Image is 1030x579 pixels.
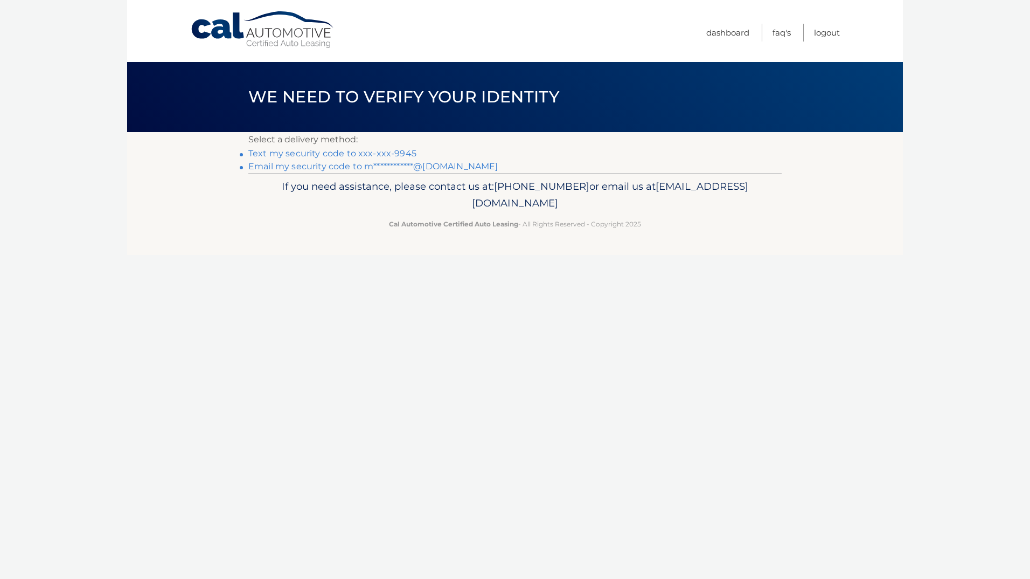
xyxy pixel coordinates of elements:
[706,24,749,42] a: Dashboard
[494,180,589,192] span: [PHONE_NUMBER]
[248,132,782,147] p: Select a delivery method:
[814,24,840,42] a: Logout
[255,178,775,212] p: If you need assistance, please contact us at: or email us at
[772,24,791,42] a: FAQ's
[255,218,775,230] p: - All Rights Reserved - Copyright 2025
[248,87,559,107] span: We need to verify your identity
[190,11,336,49] a: Cal Automotive
[389,220,518,228] strong: Cal Automotive Certified Auto Leasing
[248,148,416,158] a: Text my security code to xxx-xxx-9945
